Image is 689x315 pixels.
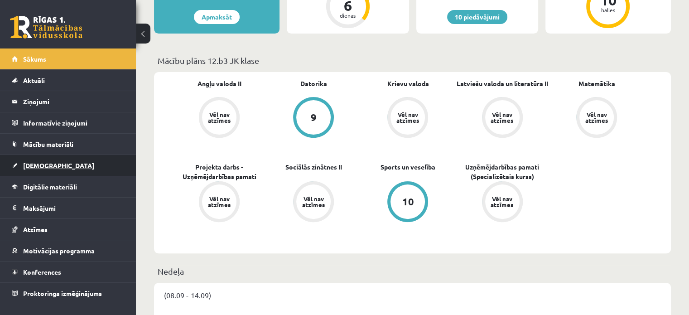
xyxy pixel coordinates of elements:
[12,262,125,282] a: Konferences
[301,196,326,208] div: Vēl nav atzīmes
[12,112,125,133] a: Informatīvie ziņojumi
[23,76,45,84] span: Aktuāli
[12,283,125,304] a: Proktoringa izmēģinājums
[457,79,548,88] a: Latviešu valoda un literatūra II
[12,155,125,176] a: [DEMOGRAPHIC_DATA]
[455,181,549,224] a: Vēl nav atzīmes
[387,79,429,88] a: Krievu valoda
[23,112,125,133] legend: Informatīvie ziņojumi
[172,97,266,140] a: Vēl nav atzīmes
[334,13,361,18] div: dienas
[23,289,102,297] span: Proktoringa izmēģinājums
[158,54,667,67] p: Mācību plāns 12.b3 JK klase
[23,225,48,233] span: Atzīmes
[381,162,435,172] a: Sports un veselība
[12,198,125,218] a: Maksājumi
[12,176,125,197] a: Digitālie materiāli
[172,181,266,224] a: Vēl nav atzīmes
[12,219,125,240] a: Atzīmes
[23,198,125,218] legend: Maksājumi
[23,268,61,276] span: Konferences
[23,55,46,63] span: Sākums
[300,79,327,88] a: Datorika
[158,265,667,277] p: Nedēļa
[361,181,455,224] a: 10
[12,91,125,112] a: Ziņojumi
[402,197,414,207] div: 10
[490,111,515,123] div: Vēl nav atzīmes
[198,79,241,88] a: Angļu valoda II
[447,10,507,24] a: 10 piedāvājumi
[266,97,361,140] a: 9
[549,97,644,140] a: Vēl nav atzīmes
[154,283,671,307] div: (08.09 - 14.09)
[584,111,609,123] div: Vēl nav atzīmes
[12,240,125,261] a: Motivācijas programma
[194,10,240,24] a: Apmaksāt
[207,111,232,123] div: Vēl nav atzīmes
[12,134,125,155] a: Mācību materiāli
[594,7,622,13] div: balles
[12,48,125,69] a: Sākums
[311,112,317,122] div: 9
[207,196,232,208] div: Vēl nav atzīmes
[23,91,125,112] legend: Ziņojumi
[12,70,125,91] a: Aktuāli
[23,140,73,148] span: Mācību materiāli
[23,183,77,191] span: Digitālie materiāli
[455,162,549,181] a: Uzņēmējdarbības pamati (Specializētais kurss)
[172,162,266,181] a: Projekta darbs - Uzņēmējdarbības pamati
[23,161,94,170] span: [DEMOGRAPHIC_DATA]
[23,247,95,255] span: Motivācijas programma
[578,79,615,88] a: Matemātika
[455,97,549,140] a: Vēl nav atzīmes
[361,97,455,140] a: Vēl nav atzīmes
[395,111,420,123] div: Vēl nav atzīmes
[10,16,82,39] a: Rīgas 1. Tālmācības vidusskola
[266,181,361,224] a: Vēl nav atzīmes
[490,196,515,208] div: Vēl nav atzīmes
[285,162,342,172] a: Sociālās zinātnes II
